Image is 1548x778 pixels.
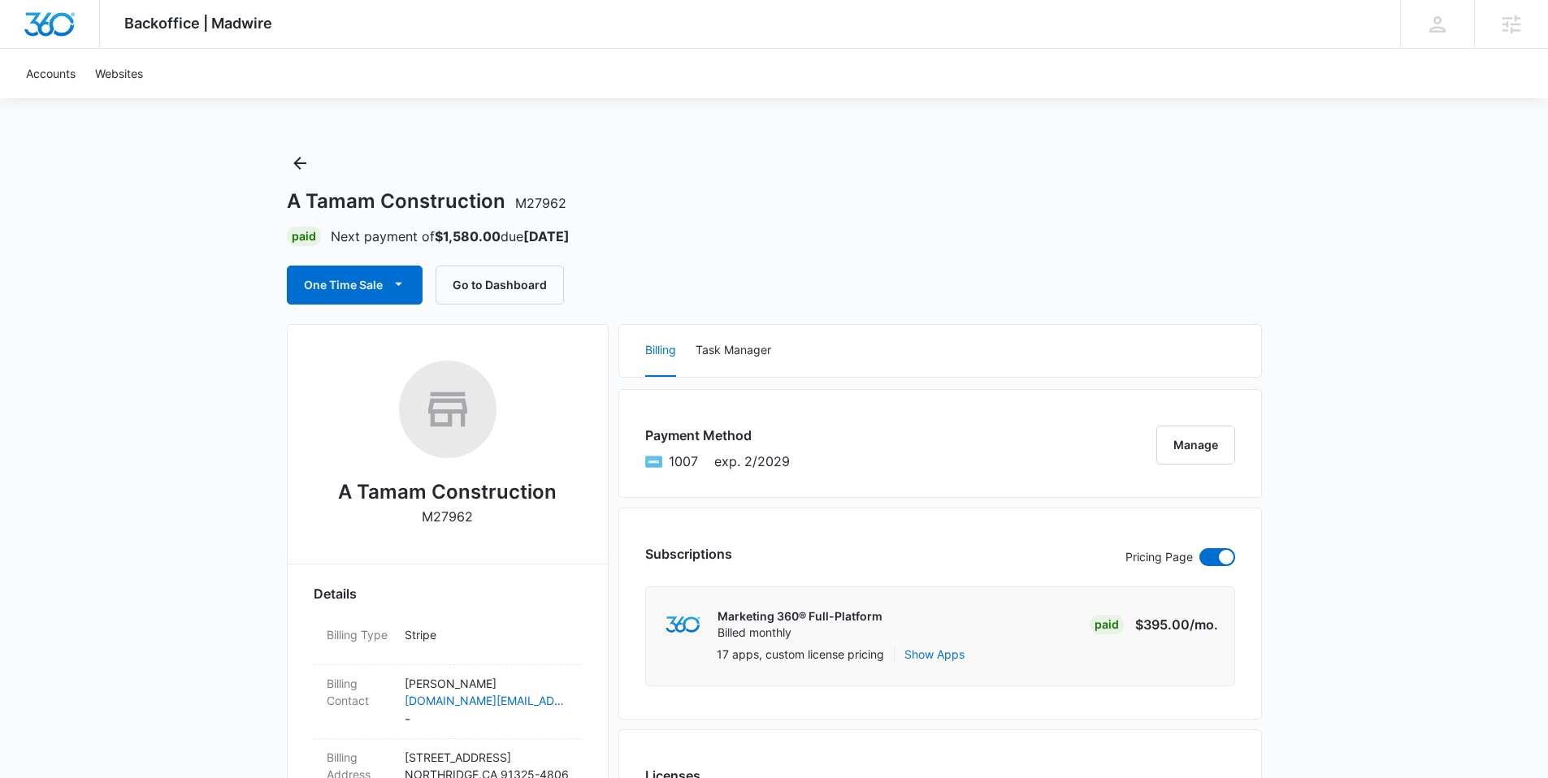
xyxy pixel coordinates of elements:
[287,227,321,246] div: Paid
[515,195,566,211] span: M27962
[1090,615,1124,634] div: Paid
[696,325,771,377] button: Task Manager
[405,626,569,643] p: Stripe
[405,675,569,728] dd: -
[645,544,732,564] h3: Subscriptions
[314,584,357,603] span: Details
[1190,616,1218,633] span: /mo.
[718,625,882,641] p: Billed monthly
[422,507,473,526] p: M27962
[645,325,676,377] button: Billing
[314,665,582,739] div: Billing Contact[PERSON_NAME][DOMAIN_NAME][EMAIL_ADDRESS][DOMAIN_NAME]-
[314,616,582,665] div: Billing TypeStripe
[85,49,153,98] a: Websites
[16,49,85,98] a: Accounts
[1125,548,1193,566] p: Pricing Page
[327,675,392,709] dt: Billing Contact
[1135,615,1218,634] p: $395.00
[405,692,569,709] a: [DOMAIN_NAME][EMAIL_ADDRESS][DOMAIN_NAME]
[287,189,566,214] h1: A Tamam Construction
[338,478,557,507] h2: A Tamam Construction
[327,626,392,643] dt: Billing Type
[666,616,700,633] img: marketing360Logo
[645,426,790,445] h3: Payment Method
[436,266,564,305] button: Go to Dashboard
[405,675,569,692] p: [PERSON_NAME]
[287,150,313,176] button: Back
[124,15,272,32] span: Backoffice | Madwire
[904,646,965,663] button: Show Apps
[718,608,882,625] p: Marketing 360® Full-Platform
[523,228,570,244] strong: [DATE]
[714,452,790,471] span: exp. 2/2029
[717,646,884,663] p: 17 apps, custom license pricing
[331,227,570,246] p: Next payment of due
[1156,426,1235,465] button: Manage
[435,228,501,244] strong: $1,580.00
[287,266,423,305] button: One Time Sale
[669,452,698,471] span: American Express ending with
